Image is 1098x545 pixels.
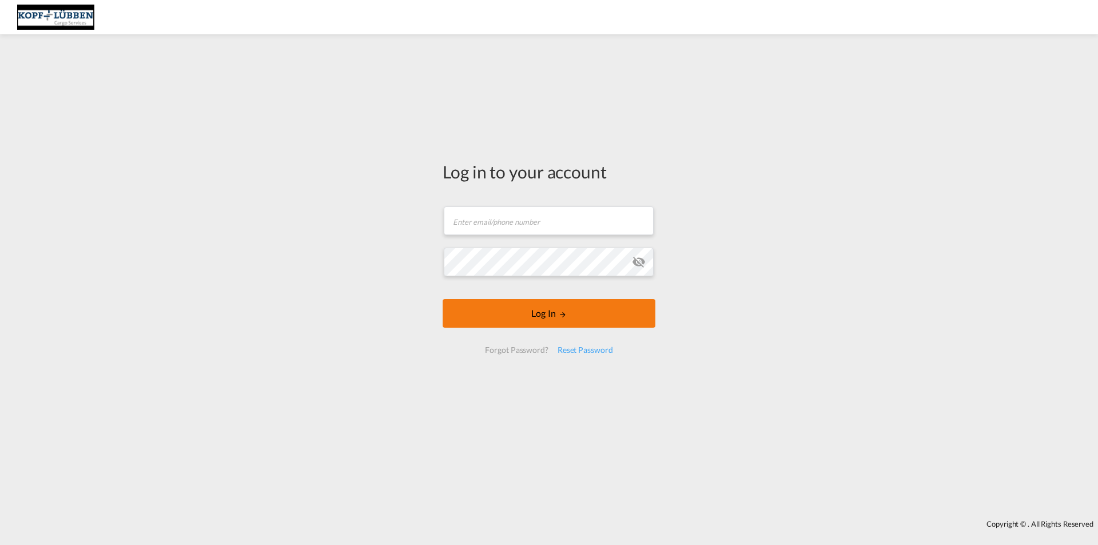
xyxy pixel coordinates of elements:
[444,206,654,235] input: Enter email/phone number
[480,340,552,360] div: Forgot Password?
[443,299,655,328] button: LOGIN
[632,255,646,269] md-icon: icon-eye-off
[443,160,655,184] div: Log in to your account
[553,340,618,360] div: Reset Password
[17,5,94,30] img: 25cf3bb0aafc11ee9c4fdbd399af7748.JPG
